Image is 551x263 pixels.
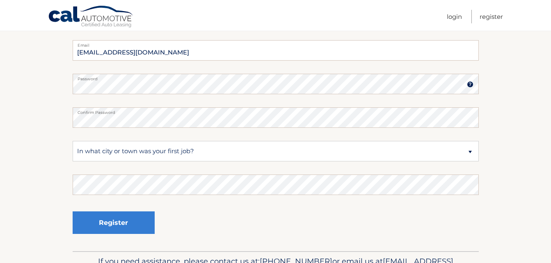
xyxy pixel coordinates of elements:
[467,81,473,88] img: tooltip.svg
[73,211,155,234] button: Register
[73,74,479,80] label: Password
[48,5,134,29] a: Cal Automotive
[73,107,479,114] label: Confirm Password
[73,40,479,61] input: Email
[447,10,462,23] a: Login
[480,10,503,23] a: Register
[73,40,479,47] label: Email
